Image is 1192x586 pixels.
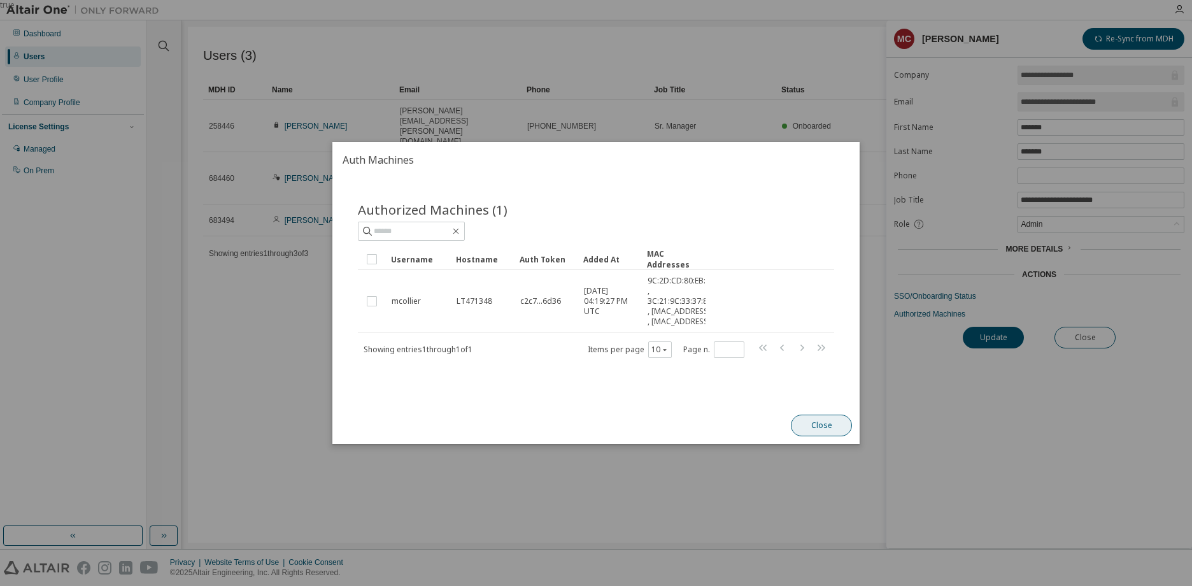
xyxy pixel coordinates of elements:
h2: Auth Machines [332,142,860,178]
span: c2c7...6d36 [520,296,561,306]
span: LT471348 [457,296,492,306]
div: Hostname [456,249,509,269]
button: 10 [651,345,669,355]
span: 9C:2D:CD:80:EB:E1 , 3C:21:9C:33:37:8A , [MAC_ADDRESS] , [MAC_ADDRESS] [648,276,714,327]
span: [DATE] 04:19:27 PM UTC [584,286,636,317]
span: Items per page [588,341,672,358]
span: Showing entries 1 through 1 of 1 [364,344,472,355]
div: Username [391,249,446,269]
button: Close [791,415,852,436]
div: Auth Token [520,249,573,269]
div: MAC Addresses [647,248,700,270]
span: Authorized Machines (1) [358,201,507,218]
div: Added At [583,249,637,269]
span: Page n. [683,341,744,358]
span: mcollier [392,296,421,306]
